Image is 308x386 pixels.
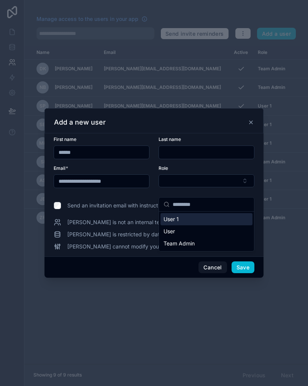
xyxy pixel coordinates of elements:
span: [PERSON_NAME] is restricted by data permissions [67,231,194,238]
div: Suggestions [159,212,254,251]
span: Team Admin [164,240,195,247]
input: Send an invitation email with instructions to log in [54,202,61,209]
span: User [164,228,175,235]
button: Save [232,261,254,274]
button: Select Button [159,174,254,187]
span: Role [159,165,168,171]
span: Last name [159,136,181,142]
span: [PERSON_NAME] cannot modify your app [67,243,172,250]
span: Send an invitation email with instructions to log in [67,202,189,209]
span: User 1 [164,215,179,223]
h3: Add a new user [54,118,106,127]
span: First name [54,136,76,142]
span: Email [54,165,65,171]
span: [PERSON_NAME] is not an internal team member [67,218,189,226]
button: Cancel [198,261,227,274]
